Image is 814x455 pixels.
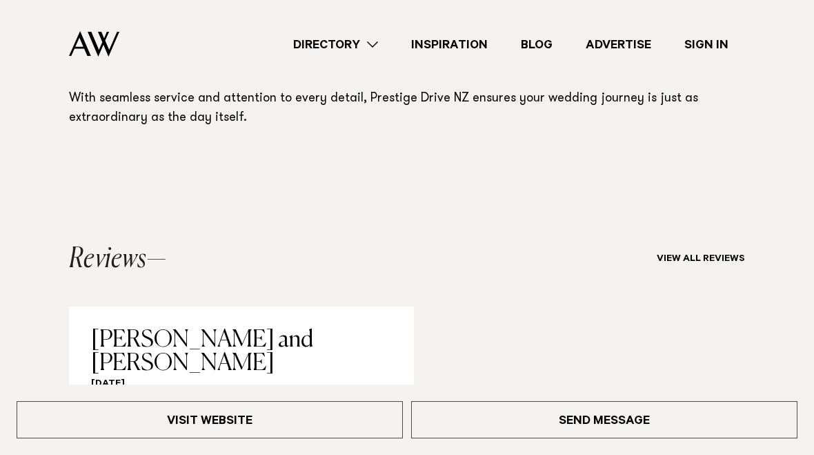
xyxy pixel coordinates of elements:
a: Directory [277,35,395,54]
a: Advertise [569,35,668,54]
a: Inspiration [395,35,504,54]
h3: [PERSON_NAME] and [PERSON_NAME] [91,329,392,376]
h6: [DATE] [91,378,392,391]
a: View all reviews [657,254,745,265]
img: Auckland Weddings Logo [69,31,119,57]
a: Visit Website [17,401,403,438]
h2: Reviews [69,246,166,273]
a: Blog [504,35,569,54]
a: Sign In [668,35,745,54]
a: Send Message [411,401,797,438]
